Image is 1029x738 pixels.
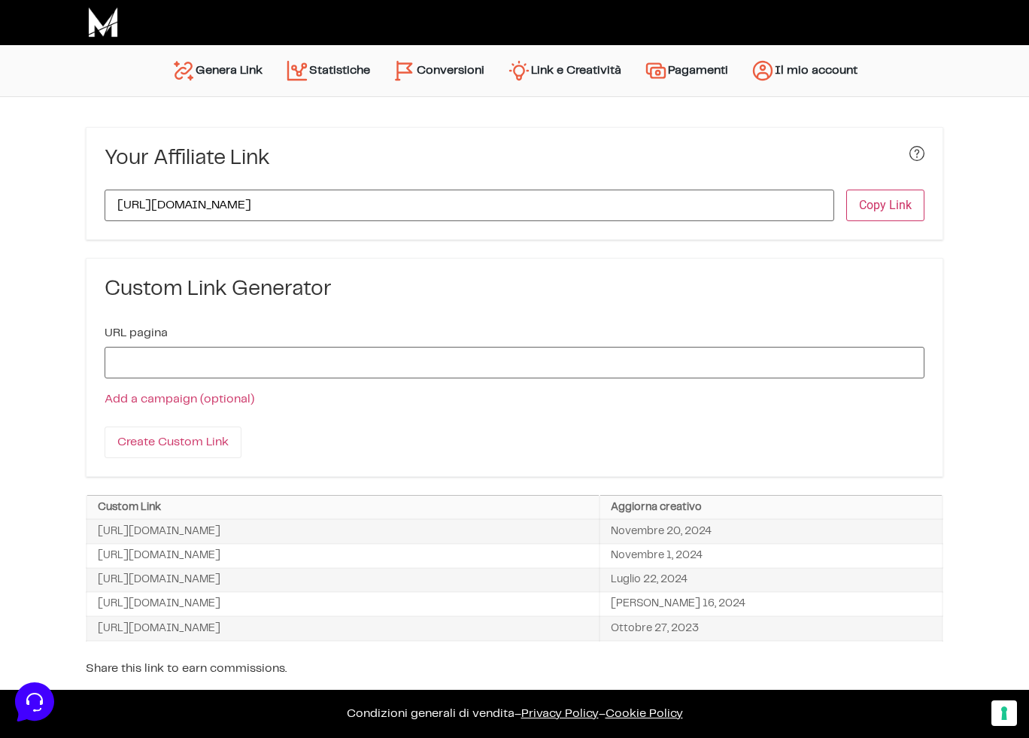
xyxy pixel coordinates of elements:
[507,59,531,83] img: creativity.svg
[285,59,309,83] img: stats.svg
[393,59,417,83] img: conversion-2.svg
[846,190,924,221] button: Copy Link
[599,616,942,640] td: Ottobre 27, 2023
[599,519,942,543] td: Novembre 20, 2024
[12,679,57,724] iframe: Customerly Messenger Launcher
[347,708,514,719] a: Condizioni generali di vendita
[24,187,117,199] span: Trova una risposta
[98,524,220,540] span: [URL][DOMAIN_NAME]
[98,572,220,588] span: [URL][DOMAIN_NAME]
[98,135,222,147] span: Inizia una conversazione
[599,544,942,568] td: Novembre 1, 2024
[130,504,171,518] p: Messaggi
[991,700,1017,726] button: Le tue preferenze relative al consenso per le tecnologie di tracciamento
[98,548,220,564] span: [URL][DOMAIN_NAME]
[496,53,633,89] a: Link e Creatività
[98,596,220,612] span: [URL][DOMAIN_NAME]
[87,496,599,520] th: Custom Link
[644,59,668,83] img: payments.svg
[160,53,274,89] a: Genera Link
[751,59,775,83] img: account.svg
[45,504,71,518] p: Home
[196,483,289,518] button: Aiuto
[599,592,942,616] td: [PERSON_NAME] 16, 2024
[72,84,102,114] img: dark
[105,327,168,339] label: URL pagina
[739,53,869,89] a: Il mio account
[381,53,496,89] a: Conversioni
[34,219,246,234] input: Cerca un articolo...
[12,483,105,518] button: Home
[599,496,942,520] th: Aggiorna creativo
[105,277,924,302] h3: Custom Link Generator
[48,84,78,114] img: dark
[105,393,254,405] a: Add a campaign (optional)
[12,12,253,36] h2: Ciao da Marketers 👋
[599,568,942,592] td: Luglio 22, 2024
[171,59,196,83] img: generate-link.svg
[98,621,220,637] span: [URL][DOMAIN_NAME]
[86,688,943,706] p: Enter any URL from this website in the form below to generate a custom link.
[15,705,1014,723] p: – –
[24,126,277,156] button: Inizia una conversazione
[633,53,739,89] a: Pagamenti
[521,708,599,719] a: Privacy Policy
[105,483,197,518] button: Messaggi
[86,660,943,678] p: Share this link to earn commissions.
[160,45,869,96] nav: Menu principale
[160,187,277,199] a: Apri Centro Assistenza
[24,60,128,72] span: Le tue conversazioni
[105,427,241,458] input: Create Custom Link
[606,708,683,719] span: Cookie Policy
[24,84,54,114] img: dark
[105,146,270,172] h3: Your Affiliate Link
[274,53,381,89] a: Statistiche
[232,504,253,518] p: Aiuto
